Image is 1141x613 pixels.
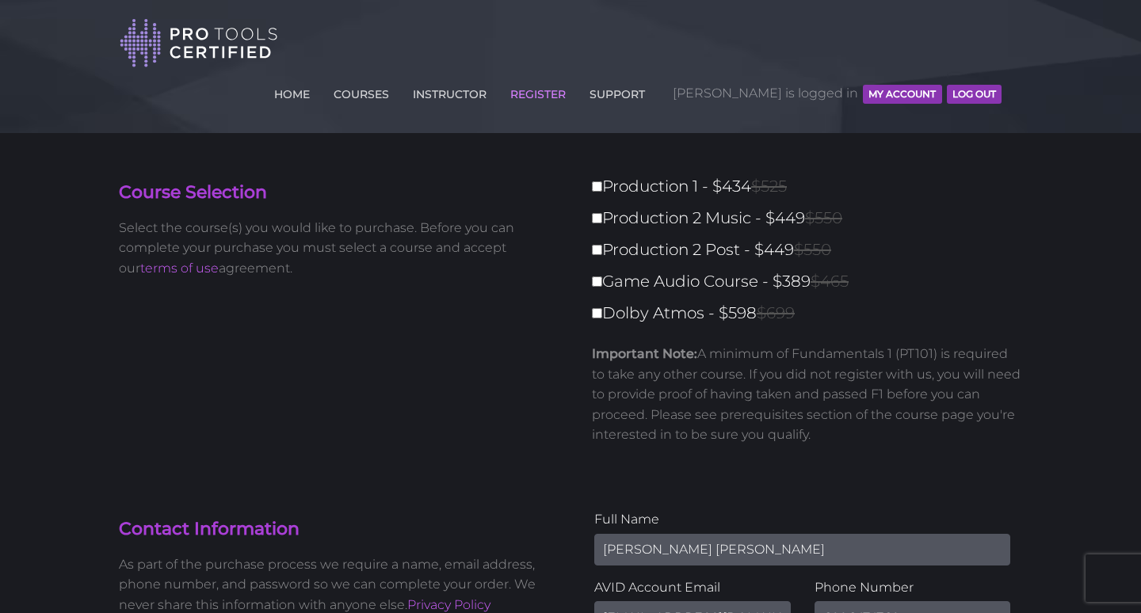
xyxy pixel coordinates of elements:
a: HOME [270,78,314,104]
a: COURSES [330,78,393,104]
span: $465 [811,272,849,291]
input: Game Audio Course - $389$465 [592,276,602,287]
span: [PERSON_NAME] is logged in [673,70,1002,117]
h4: Contact Information [119,517,559,542]
label: Production 2 Post - $449 [592,236,1032,264]
label: Production 2 Music - $449 [592,204,1032,232]
input: Dolby Atmos - $598$699 [592,308,602,318]
span: $550 [794,240,831,259]
p: Select the course(s) you would like to purchase. Before you can complete your purchase you must s... [119,218,559,279]
a: INSTRUCTOR [409,78,490,104]
p: A minimum of Fundamentals 1 (PT101) is required to take any other course. If you did not register... [592,344,1022,445]
button: Log Out [947,85,1002,104]
a: REGISTER [506,78,570,104]
label: AVID Account Email [594,577,791,598]
label: Dolby Atmos - $598 [592,299,1032,327]
span: $699 [757,303,795,322]
input: Production 1 - $434$525 [592,181,602,192]
h4: Course Selection [119,181,559,205]
button: MY ACCOUNT [863,85,941,104]
input: Production 2 Post - $449$550 [592,245,602,255]
label: Production 1 - $434 [592,173,1032,200]
label: Game Audio Course - $389 [592,268,1032,295]
label: Full Name [594,509,1010,530]
span: $550 [805,208,842,227]
img: Pro Tools Certified Logo [120,17,278,69]
a: terms of use [140,261,219,276]
label: Phone Number [815,577,1011,598]
a: SUPPORT [586,78,649,104]
span: $525 [751,177,787,196]
strong: Important Note: [592,346,697,361]
input: Production 2 Music - $449$550 [592,213,602,223]
a: Privacy Policy [407,597,490,612]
